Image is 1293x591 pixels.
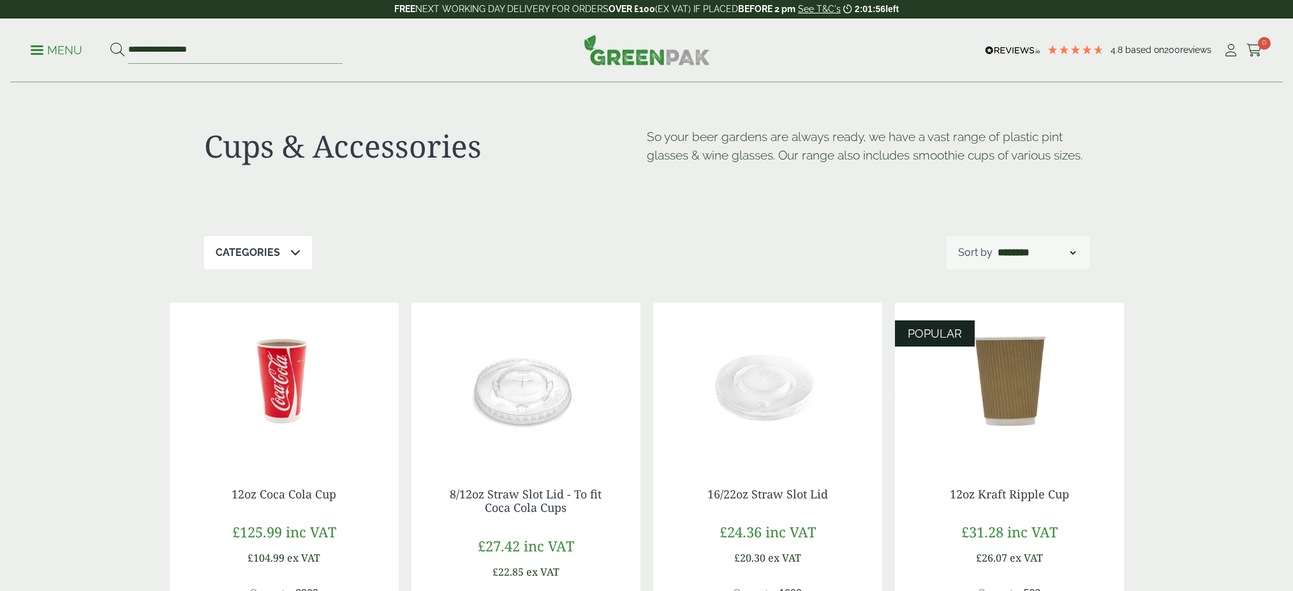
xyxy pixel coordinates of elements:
[958,245,993,260] p: Sort by
[450,486,602,516] a: 8/12oz Straw Slot Lid - To fit Coca Cola Cups
[798,4,841,14] a: See T&C's
[609,4,655,14] strong: OVER £100
[995,245,1078,260] select: Shop order
[204,128,647,165] h1: Cups & Accessories
[394,4,415,14] strong: FREE
[232,522,282,541] span: £125.99
[1258,37,1271,50] span: 0
[765,522,816,541] span: inc VAT
[31,43,82,58] p: Menu
[526,565,559,579] span: ex VAT
[1007,522,1058,541] span: inc VAT
[1246,44,1262,57] i: Cart
[1223,44,1239,57] i: My Account
[950,486,1069,502] a: 12oz Kraft Ripple Cup
[1111,45,1125,55] span: 4.8
[985,46,1040,55] img: REVIEWS.io
[1047,44,1104,56] div: 4.79 Stars
[31,43,82,56] a: Menu
[976,551,1007,565] span: £26.07
[524,536,574,555] span: inc VAT
[287,551,320,565] span: ex VAT
[1164,45,1180,55] span: 200
[492,565,524,579] span: £22.85
[738,4,795,14] strong: BEFORE 2 pm
[1125,45,1164,55] span: Based on
[720,522,762,541] span: £24.36
[653,303,882,462] img: 16/22oz Straw Slot Coke Cup lid
[768,551,801,565] span: ex VAT
[961,522,1003,541] span: £31.28
[885,4,899,14] span: left
[734,551,765,565] span: £20.30
[232,486,336,502] a: 12oz Coca Cola Cup
[707,486,828,502] a: 16/22oz Straw Slot Lid
[908,327,962,340] span: POPULAR
[1010,551,1043,565] span: ex VAT
[584,34,710,65] img: GreenPak Supplies
[216,245,280,260] p: Categories
[647,128,1090,165] p: So your beer gardens are always ready, we have a vast range of plastic pint glasses & wine glasse...
[170,303,399,462] img: 12oz Coca Cola Cup with coke
[895,303,1124,462] img: 12oz Kraft Ripple Cup-0
[855,4,885,14] span: 2:01:56
[1246,41,1262,60] a: 0
[248,551,284,565] span: £104.99
[478,536,520,555] span: £27.42
[1180,45,1211,55] span: reviews
[411,303,640,462] img: 12oz straw slot coke cup lid
[286,522,336,541] span: inc VAT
